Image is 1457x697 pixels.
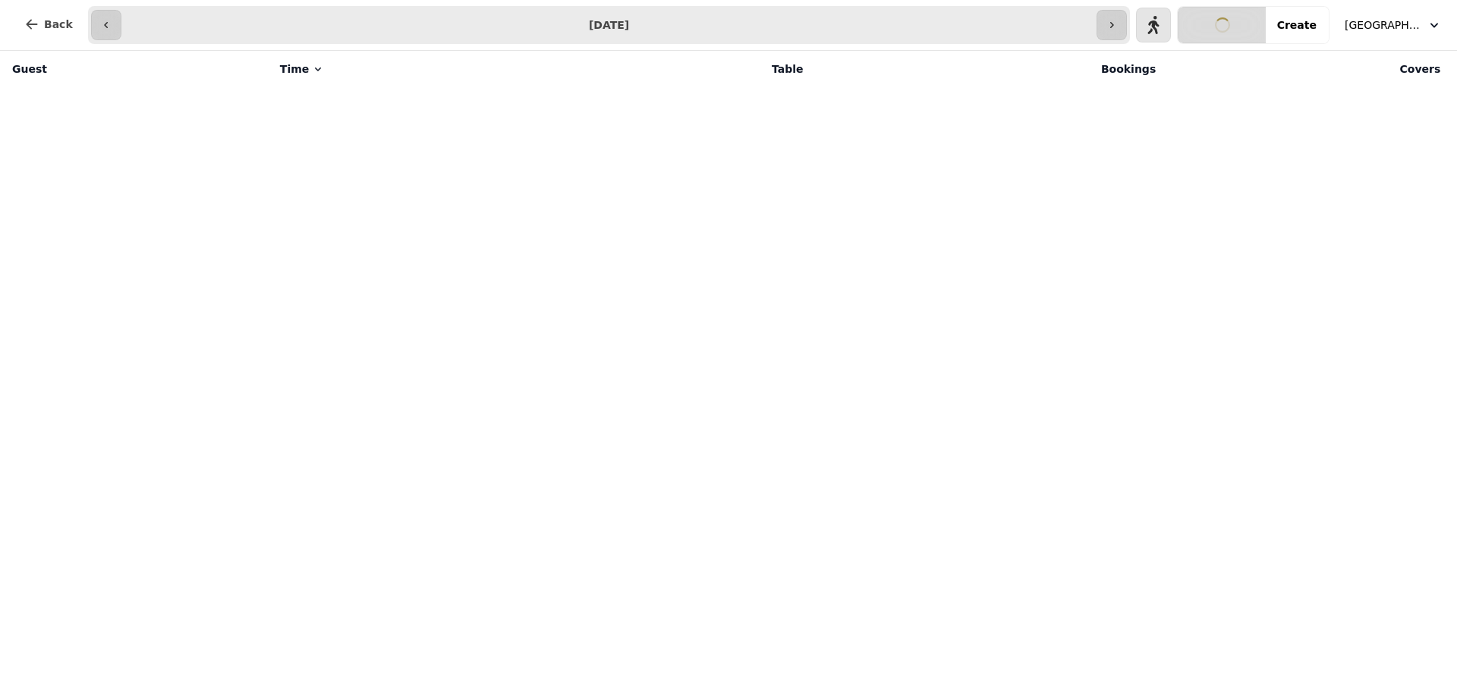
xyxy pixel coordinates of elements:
[280,61,309,77] span: Time
[280,61,324,77] button: Time
[1265,7,1329,43] button: Create
[1336,11,1451,39] button: [GEOGRAPHIC_DATA], [GEOGRAPHIC_DATA]
[12,6,85,42] button: Back
[573,51,813,87] th: Table
[44,19,73,30] span: Back
[1345,17,1421,33] span: [GEOGRAPHIC_DATA], [GEOGRAPHIC_DATA]
[1165,51,1449,87] th: Covers
[1277,20,1317,30] span: Create
[813,51,1166,87] th: Bookings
